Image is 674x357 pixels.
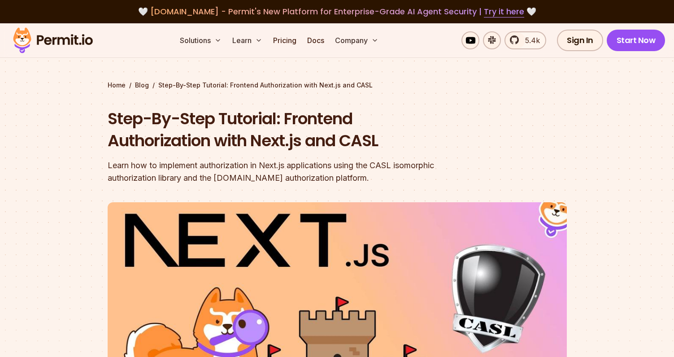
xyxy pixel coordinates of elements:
[135,81,149,90] a: Blog
[304,31,328,49] a: Docs
[22,5,652,18] div: 🤍 🤍
[108,108,452,152] h1: Step-By-Step Tutorial: Frontend Authorization with Next.js and CASL
[150,6,524,17] span: [DOMAIN_NAME] - Permit's New Platform for Enterprise-Grade AI Agent Security |
[9,25,97,56] img: Permit logo
[331,31,382,49] button: Company
[520,35,540,46] span: 5.4k
[176,31,225,49] button: Solutions
[484,6,524,17] a: Try it here
[504,31,546,49] a: 5.4k
[108,159,452,184] div: Learn how to implement authorization in Next.js applications using the CASL isomorphic authorizat...
[607,30,665,51] a: Start Now
[108,81,567,90] div: / /
[229,31,266,49] button: Learn
[270,31,300,49] a: Pricing
[108,81,126,90] a: Home
[557,30,603,51] a: Sign In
